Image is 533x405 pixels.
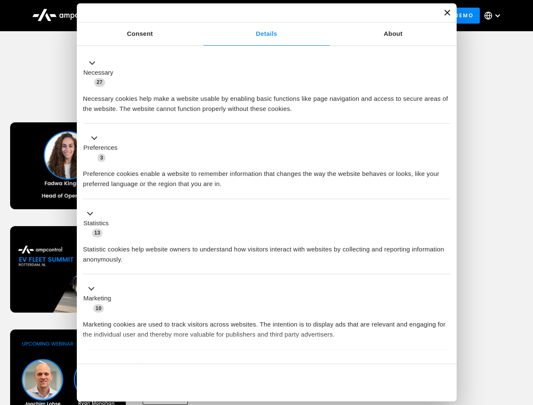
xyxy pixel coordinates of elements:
span: 10 [93,304,104,313]
div: Statistic cookies help website owners to understand how visitors interact with websites by collec... [83,238,450,265]
a: Consent [77,22,203,46]
label: Statistics [84,219,109,228]
button: Marketing (10) [83,284,116,313]
label: Marketing [84,294,111,303]
span: 3 [97,154,106,162]
span: 27 [94,78,105,86]
div: Necessary cookies help make a website usable by enabling basic functions like page navigation and... [83,87,450,114]
div: Marketing cookies are used to track visitors across websites. The intention is to display ads tha... [83,313,450,340]
button: Unclassified (2) [83,359,152,370]
button: Okay [329,370,450,395]
button: Statistics (13) [83,208,114,238]
div: Preference cookies enable a website to remember information that changes the way the website beha... [83,162,450,189]
label: Preferences [84,143,118,153]
a: Details [203,22,330,46]
span: 2 [139,360,147,369]
button: Close banner [444,10,450,16]
a: About [330,22,457,46]
h1: Upcoming Webinars [10,85,523,105]
label: Necessary [84,68,114,78]
button: Necessary (27) [83,58,119,87]
button: Preferences (3) [83,133,123,163]
span: 13 [92,229,103,237]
